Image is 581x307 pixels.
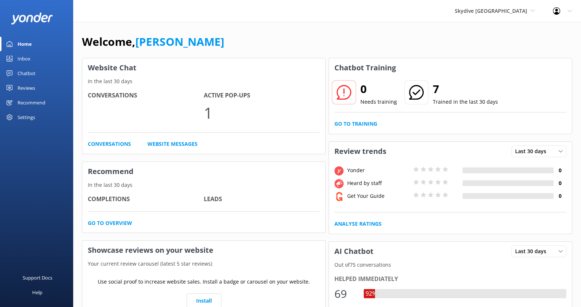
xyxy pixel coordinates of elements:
p: Your current review carousel (latest 5 star reviews) [82,260,325,268]
div: Help [32,285,42,300]
a: Go to overview [88,219,132,227]
div: Recommend [18,95,45,110]
h3: Chatbot Training [329,58,401,77]
div: Support Docs [23,270,52,285]
h4: 0 [554,179,566,187]
img: yonder-white-logo.png [11,12,53,25]
div: 69 [334,285,356,303]
h4: Active Pop-ups [204,91,320,100]
div: Get Your Guide [345,192,411,200]
a: Website Messages [147,140,198,148]
a: Conversations [88,140,131,148]
p: Out of 75 conversations [329,261,572,269]
div: Helped immediately [334,274,566,284]
h2: 0 [360,80,397,98]
h4: 0 [554,166,566,174]
div: Inbox [18,51,30,66]
span: Last 30 days [515,147,551,155]
h4: 0 [554,192,566,200]
p: Use social proof to increase website sales. Install a badge or carousel on your website. [98,278,310,286]
div: Reviews [18,81,35,95]
span: Skydive [GEOGRAPHIC_DATA] [455,7,527,14]
a: [PERSON_NAME] [135,34,224,49]
h3: AI Chatbot [329,242,379,261]
h4: Completions [88,195,204,204]
p: Trained in the last 30 days [433,98,498,106]
h3: Recommend [82,162,325,181]
div: Home [18,37,32,51]
h4: Leads [204,195,320,204]
h3: Showcase reviews on your website [82,241,325,260]
span: Last 30 days [515,247,551,255]
h3: Website Chat [82,58,325,77]
div: Yonder [345,166,411,174]
p: In the last 30 days [82,181,325,189]
div: Settings [18,110,35,125]
a: Go to Training [334,120,377,128]
h1: Welcome, [82,33,224,51]
div: Chatbot [18,66,35,81]
h4: Conversations [88,91,204,100]
div: Heard by staff [345,179,411,187]
p: 1 [204,100,320,125]
p: In the last 30 days [82,77,325,85]
a: Analyse Ratings [334,220,382,228]
h3: Review trends [329,142,392,161]
p: Needs training [360,98,397,106]
h2: 7 [433,80,498,98]
div: 92% [364,289,379,299]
